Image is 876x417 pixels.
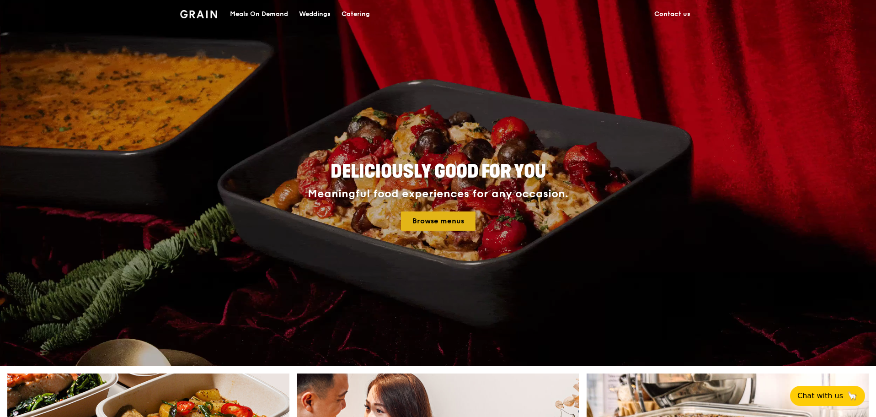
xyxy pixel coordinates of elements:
[649,0,696,28] a: Contact us
[342,0,370,28] div: Catering
[294,0,336,28] a: Weddings
[331,161,546,183] span: Deliciously good for you
[401,211,475,231] a: Browse menus
[299,0,331,28] div: Weddings
[273,188,603,200] div: Meaningful food experiences for any occasion.
[336,0,375,28] a: Catering
[847,390,858,401] span: 🦙
[230,0,288,28] div: Meals On Demand
[180,10,217,18] img: Grain
[790,386,865,406] button: Chat with us🦙
[797,390,843,401] span: Chat with us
